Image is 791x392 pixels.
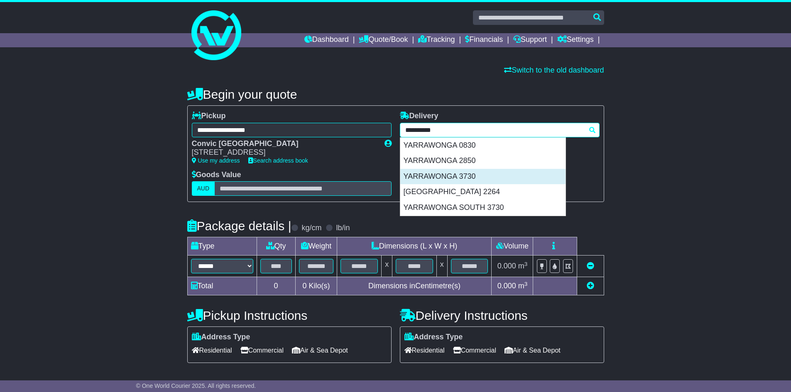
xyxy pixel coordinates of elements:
td: x [382,256,392,277]
span: Residential [192,344,232,357]
label: Pickup [192,112,226,121]
h4: Package details | [187,219,291,233]
div: YARRAWONGA 3730 [400,169,566,185]
td: Kilo(s) [295,277,337,295]
div: [STREET_ADDRESS] [192,148,376,157]
a: Tracking [418,33,455,47]
label: Delivery [400,112,438,121]
label: Address Type [192,333,250,342]
span: 0 [302,282,306,290]
div: Convic [GEOGRAPHIC_DATA] [192,139,376,149]
label: Address Type [404,333,463,342]
td: Volume [492,237,533,256]
div: YARRAWONGA SOUTH 3730 [400,200,566,216]
a: Remove this item [587,262,594,270]
sup: 3 [524,261,528,267]
span: Commercial [240,344,284,357]
td: Dimensions (L x W x H) [337,237,492,256]
a: Support [513,33,547,47]
div: YARRAWONGA 2850 [400,153,566,169]
a: Quote/Book [359,33,408,47]
div: [GEOGRAPHIC_DATA] 2264 [400,184,566,200]
td: Total [187,277,257,295]
label: lb/in [336,224,350,233]
a: Search address book [248,157,308,164]
label: Goods Value [192,170,241,180]
a: Settings [557,33,594,47]
a: Dashboard [304,33,349,47]
a: Switch to the old dashboard [504,66,604,74]
span: m [518,282,528,290]
span: Air & Sea Depot [292,344,348,357]
span: 0.000 [497,262,516,270]
a: Add new item [587,282,594,290]
a: Use my address [192,157,240,164]
td: 0 [257,277,295,295]
div: YARRAWONGA 0830 [400,138,566,153]
td: Dimensions in Centimetre(s) [337,277,492,295]
td: x [436,256,447,277]
span: m [518,262,528,270]
span: © One World Courier 2025. All rights reserved. [136,382,256,389]
span: Air & Sea Depot [504,344,561,357]
h4: Delivery Instructions [400,309,604,322]
typeahead: Please provide city [400,123,600,137]
td: Weight [295,237,337,256]
h4: Pickup Instructions [187,309,392,322]
sup: 3 [524,281,528,287]
label: kg/cm [301,224,321,233]
a: Financials [465,33,503,47]
td: Type [187,237,257,256]
h4: Begin your quote [187,88,604,101]
span: Commercial [453,344,496,357]
label: AUD [192,181,215,196]
span: 0.000 [497,282,516,290]
td: Qty [257,237,295,256]
span: Residential [404,344,445,357]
